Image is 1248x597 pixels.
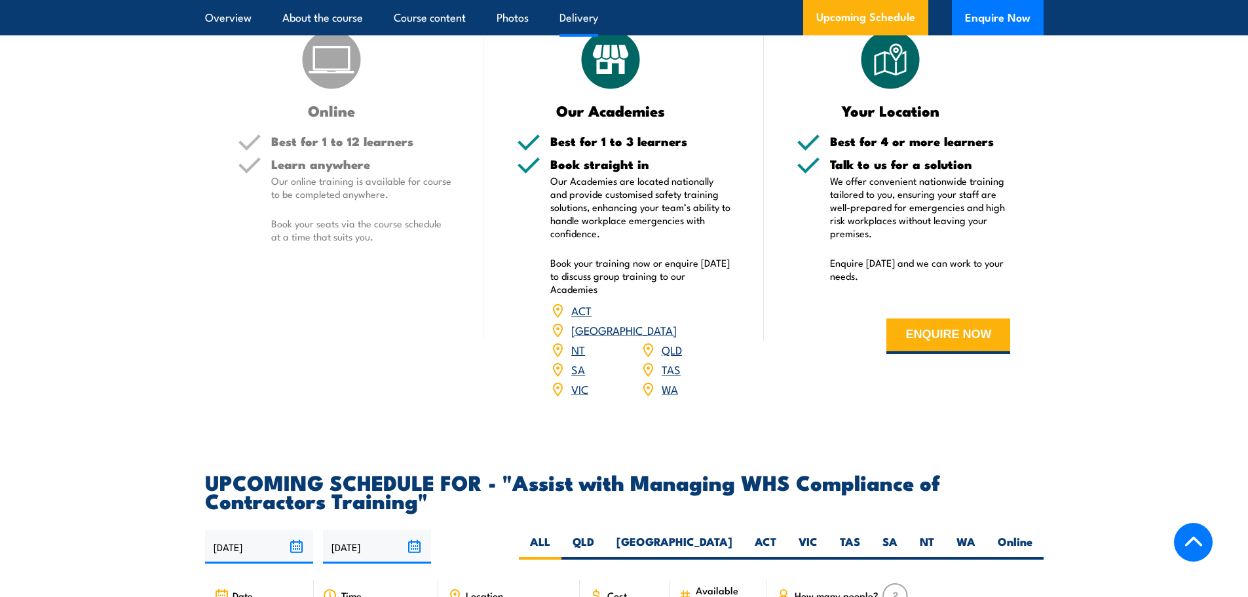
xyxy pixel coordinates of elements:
[571,361,585,377] a: SA
[830,135,1011,147] h5: Best for 4 or more learners
[571,341,585,357] a: NT
[987,534,1044,560] label: Online
[744,534,787,560] label: ACT
[550,135,731,147] h5: Best for 1 to 3 learners
[561,534,605,560] label: QLD
[945,534,987,560] label: WA
[571,322,677,337] a: [GEOGRAPHIC_DATA]
[271,158,452,170] h5: Learn anywhere
[662,361,681,377] a: TAS
[830,174,1011,240] p: We offer convenient nationwide training tailored to you, ensuring your staff are well-prepared fo...
[205,472,1044,509] h2: UPCOMING SCHEDULE FOR - "Assist with Managing WHS Compliance of Contractors Training"
[830,158,1011,170] h5: Talk to us for a solution
[571,381,588,396] a: VIC
[550,158,731,170] h5: Book straight in
[517,103,705,118] h3: Our Academies
[909,534,945,560] label: NT
[271,174,452,201] p: Our online training is available for course to be completed anywhere.
[271,135,452,147] h5: Best for 1 to 12 learners
[605,534,744,560] label: [GEOGRAPHIC_DATA]
[797,103,985,118] h3: Your Location
[550,174,731,240] p: Our Academies are located nationally and provide customised safety training solutions, enhancing ...
[271,217,452,243] p: Book your seats via the course schedule at a time that suits you.
[238,103,426,118] h3: Online
[323,530,431,564] input: To date
[662,381,678,396] a: WA
[830,256,1011,282] p: Enquire [DATE] and we can work to your needs.
[871,534,909,560] label: SA
[886,318,1010,354] button: ENQUIRE NOW
[787,534,829,560] label: VIC
[662,341,682,357] a: QLD
[550,256,731,296] p: Book your training now or enquire [DATE] to discuss group training to our Academies
[519,534,561,560] label: ALL
[205,530,313,564] input: From date
[571,302,592,318] a: ACT
[829,534,871,560] label: TAS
